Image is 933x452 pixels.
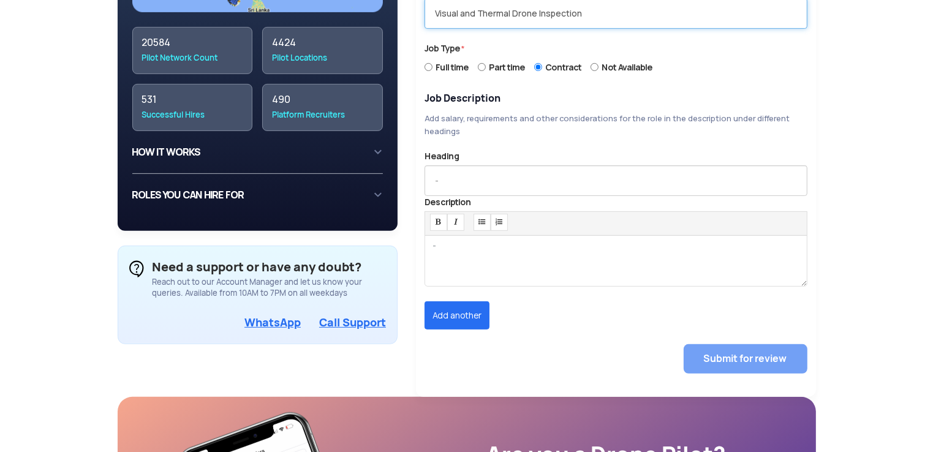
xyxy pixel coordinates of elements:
[425,61,433,73] input: Full time
[272,37,373,49] div: 4424
[447,214,464,231] button: Italic
[425,42,464,55] label: Job Type
[478,61,486,73] input: Part time
[319,315,386,330] a: Call Support
[153,277,387,299] div: Reach out to our Account Manager and let us know your queries. Available from 10AM to 7PM on all ...
[142,94,243,106] div: 531
[545,61,581,73] span: Contract
[142,109,243,121] div: Successful Hires
[425,301,489,330] button: Add another
[425,91,807,106] p: Job Description
[142,52,243,64] div: Pilot Network Count
[430,214,447,231] button: Bold
[474,214,491,231] button: Unordered List
[142,37,243,49] div: 20584
[425,235,443,260] span: -
[272,94,373,106] div: 490
[602,61,652,73] span: Not Available
[591,61,599,73] input: Not Available
[425,196,471,208] label: Description
[153,257,387,277] div: Need a support or have any doubt?
[425,113,790,137] span: Add salary, requirements and other considerations for the role in the description under different...
[132,141,383,164] div: HOW IT WORKS
[132,184,383,206] div: ROLES YOU CAN HIRE FOR
[244,315,301,330] a: WhatsApp
[491,214,508,231] button: Ordered List
[425,150,459,162] label: Heading
[489,61,525,73] span: Part time
[425,165,807,196] input: -
[684,344,807,374] button: Submit for review
[272,109,373,121] div: Platform Recruiters
[272,52,373,64] div: Pilot Locations
[436,61,469,73] span: Full time
[534,61,542,73] input: Contract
